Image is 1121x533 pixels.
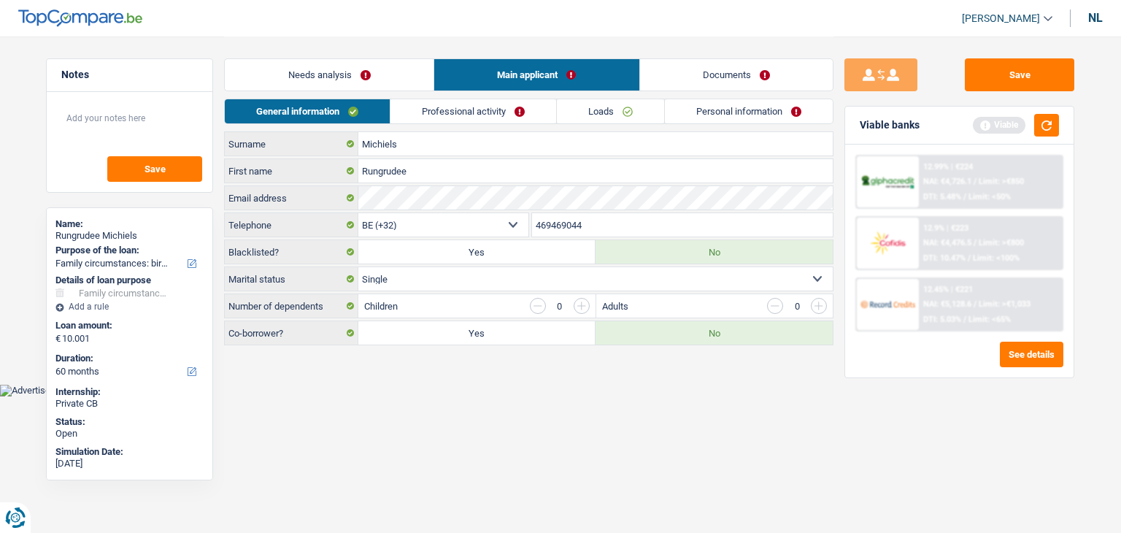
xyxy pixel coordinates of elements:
font: [PERSON_NAME] [962,12,1040,24]
font: Open [55,428,77,439]
font: General information [256,106,339,117]
font: Save [1009,69,1031,80]
font: Email address [228,193,287,204]
button: Save [107,156,202,182]
font: Yes [469,328,485,339]
font: Notes [61,69,89,80]
img: Record Credits [860,291,914,318]
font: First name [228,166,272,177]
font: / [963,192,966,202]
font: Limit: >€800 [979,238,1024,248]
font: Adults [602,301,628,312]
font: / [963,315,966,324]
font: Viable banks [860,119,920,131]
font: Purpose of the loan: [55,245,139,256]
font: DTI: 5.03% [923,315,961,324]
font: Loan amount: [55,320,112,331]
font: / [974,177,976,186]
font: Private CB [55,398,98,409]
font: Limit: >€850 [979,177,1024,186]
font: 12.99% | €224 [923,162,973,172]
font: Status: [55,416,85,427]
font: Limit: <50% [968,192,1011,202]
font: € [55,333,61,344]
font: 0 [557,301,562,312]
font: nl [1088,11,1103,25]
font: NAI: €4,476.5 [923,238,971,248]
font: Documents [703,69,751,80]
font: Viable [994,120,1018,130]
font: 12.45% | €221 [923,285,973,294]
font: 0 [795,301,800,312]
font: / [974,238,976,248]
font: DTI: 5.48% [923,192,961,202]
font: Professional activity [422,106,506,117]
font: Rungrudee Michiels [55,230,137,241]
font: Main applicant [497,69,558,80]
font: Children [364,301,398,312]
font: Save [145,164,166,175]
font: DTI: 10.47% [923,253,966,263]
font: Loads [588,106,614,117]
font: Yes [469,247,485,258]
font: Surname [228,139,266,150]
button: Save [965,58,1074,91]
font: No [709,247,720,258]
button: See details [1000,342,1063,367]
font: Personal information [696,106,782,117]
font: Limit: <65% [968,315,1011,324]
font: NAI: €5,128.6 [923,299,971,309]
font: Co-borrower? [228,328,283,339]
font: Limit: <100% [973,253,1020,263]
font: Duration: [55,353,93,364]
font: Details of loan purpose [55,275,151,285]
font: Number of dependents [228,301,323,312]
a: [PERSON_NAME] [950,7,1052,31]
font: Needs analysis [288,69,352,80]
font: Telephone [228,220,271,231]
font: No [709,328,720,339]
font: See details [1009,350,1055,361]
img: TopCompare Logo [18,9,142,27]
font: Marital status [228,274,285,285]
font: 12.9% | €223 [923,223,968,233]
font: Limit: >€1,033 [979,299,1031,309]
font: NAI: €4,726.1 [923,177,971,186]
font: Simulation Date: [55,446,123,457]
input: 401020304 [532,213,833,237]
font: [DATE] [55,458,82,469]
img: Cofidis [860,229,914,256]
font: Name: [55,218,83,229]
font: / [974,299,976,309]
font: / [968,253,971,263]
font: Internship: [55,386,101,397]
font: Add a rule [69,302,109,312]
img: Alphacredit [860,174,914,191]
font: Blacklisted? [228,247,279,258]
